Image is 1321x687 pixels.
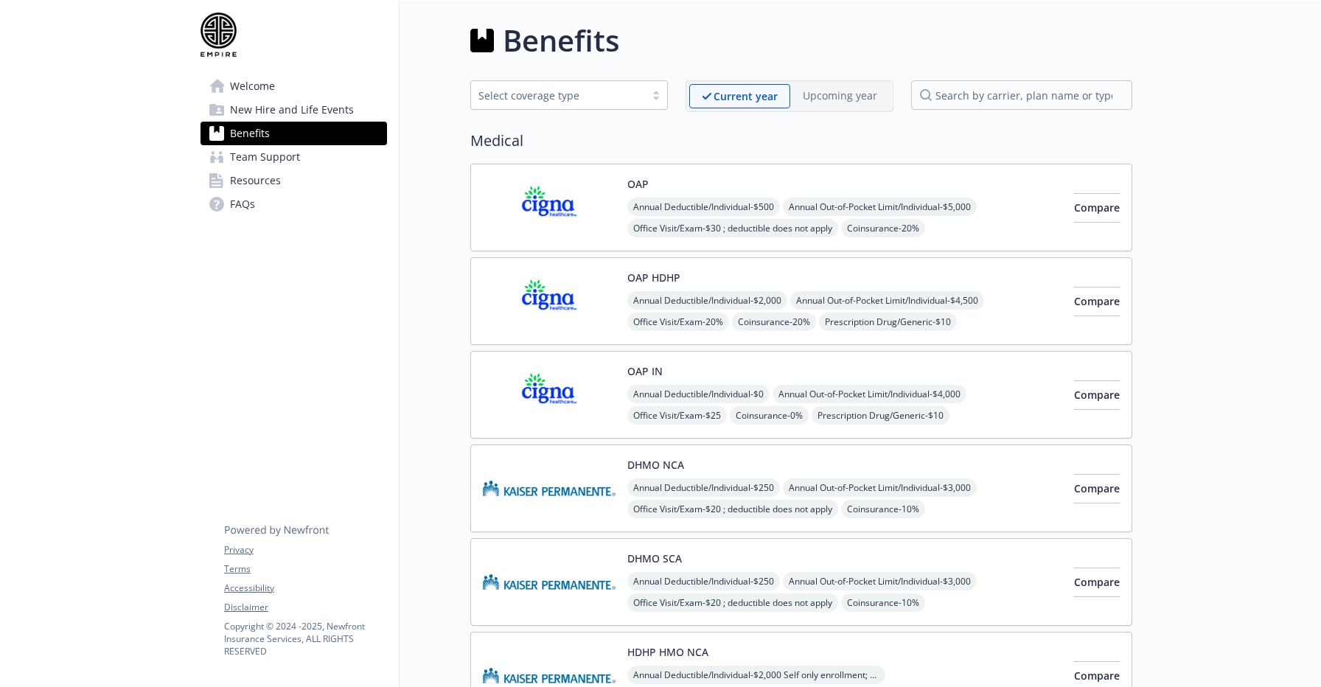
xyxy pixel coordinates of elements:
[841,219,925,237] span: Coinsurance - 20%
[732,313,816,331] span: Coinsurance - 20%
[730,406,809,425] span: Coinsurance - 0%
[201,74,387,98] a: Welcome
[1074,294,1120,308] span: Compare
[224,543,386,557] a: Privacy
[1074,200,1120,215] span: Compare
[627,593,838,612] span: Office Visit/Exam - $20 ; deductible does not apply
[627,313,729,331] span: Office Visit/Exam - 20%
[819,313,957,331] span: Prescription Drug/Generic - $10
[230,192,255,216] span: FAQs
[1074,575,1120,589] span: Compare
[627,406,727,425] span: Office Visit/Exam - $25
[911,80,1132,110] input: search by carrier, plan name or type
[841,500,925,518] span: Coinsurance - 10%
[470,130,1132,152] h2: Medical
[627,291,787,310] span: Annual Deductible/Individual - $2,000
[627,551,682,566] button: DHMO SCA
[627,198,780,216] span: Annual Deductible/Individual - $500
[224,601,386,614] a: Disclaimer
[201,192,387,216] a: FAQs
[483,363,616,426] img: CIGNA carrier logo
[224,620,386,658] p: Copyright © 2024 - 2025 , Newfront Insurance Services, ALL RIGHTS RESERVED
[714,88,778,104] p: Current year
[783,572,977,590] span: Annual Out-of-Pocket Limit/Individual - $3,000
[201,169,387,192] a: Resources
[790,291,984,310] span: Annual Out-of-Pocket Limit/Individual - $4,500
[483,457,616,520] img: Kaiser Permanente Insurance Company carrier logo
[1074,481,1120,495] span: Compare
[230,122,270,145] span: Benefits
[224,562,386,576] a: Terms
[627,572,780,590] span: Annual Deductible/Individual - $250
[841,593,925,612] span: Coinsurance - 10%
[790,84,890,108] span: Upcoming year
[812,406,949,425] span: Prescription Drug/Generic - $10
[224,582,386,595] a: Accessibility
[230,169,281,192] span: Resources
[627,478,780,497] span: Annual Deductible/Individual - $250
[627,385,770,403] span: Annual Deductible/Individual - $0
[483,176,616,239] img: CIGNA carrier logo
[1074,669,1120,683] span: Compare
[1074,474,1120,503] button: Compare
[627,219,838,237] span: Office Visit/Exam - $30 ; deductible does not apply
[201,98,387,122] a: New Hire and Life Events
[230,145,300,169] span: Team Support
[627,270,680,285] button: OAP HDHP
[201,145,387,169] a: Team Support
[1074,287,1120,316] button: Compare
[201,122,387,145] a: Benefits
[483,270,616,332] img: CIGNA carrier logo
[1074,380,1120,410] button: Compare
[478,88,638,103] div: Select coverage type
[627,666,885,684] span: Annual Deductible/Individual - $2,000 Self only enrollment; $3,300 for any one member within a Fa...
[483,551,616,613] img: Kaiser Permanente Insurance Company carrier logo
[783,198,977,216] span: Annual Out-of-Pocket Limit/Individual - $5,000
[803,88,877,103] p: Upcoming year
[230,98,354,122] span: New Hire and Life Events
[627,363,663,379] button: OAP IN
[627,500,838,518] span: Office Visit/Exam - $20 ; deductible does not apply
[783,478,977,497] span: Annual Out-of-Pocket Limit/Individual - $3,000
[627,457,684,472] button: DHMO NCA
[1074,193,1120,223] button: Compare
[773,385,966,403] span: Annual Out-of-Pocket Limit/Individual - $4,000
[627,644,708,660] button: HDHP HMO NCA
[1074,568,1120,597] button: Compare
[503,18,619,63] h1: Benefits
[1074,388,1120,402] span: Compare
[627,176,649,192] button: OAP
[230,74,275,98] span: Welcome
